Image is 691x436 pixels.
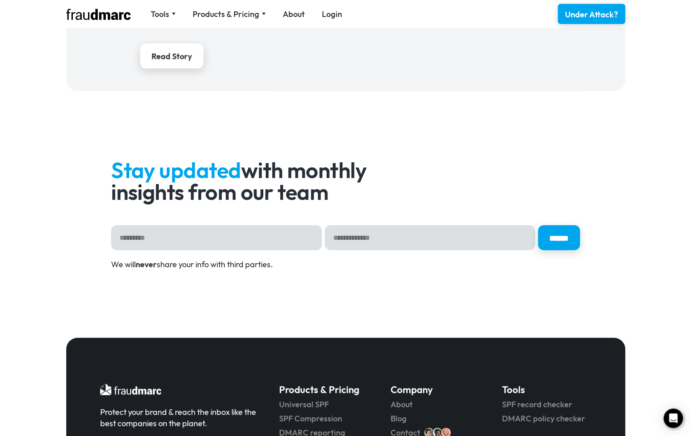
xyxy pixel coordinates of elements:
[140,44,204,69] a: Read Story
[111,259,580,270] div: We will share your info with third parties.
[391,413,479,424] a: Blog
[391,399,479,410] a: About
[151,8,176,20] div: Tools
[193,8,266,20] div: Products & Pricing
[283,8,305,20] a: About
[322,8,342,20] a: Login
[151,8,169,20] div: Tools
[111,225,580,250] form: Subscribe Form 1
[565,9,618,20] div: Under Attack?
[151,51,192,62] div: Read Story
[279,413,368,424] a: SPF Compression
[111,159,401,203] h2: with monthly insights from our team
[136,259,157,269] strong: never
[502,413,591,424] a: DMARC policy checker
[111,156,241,184] span: Stay updated
[193,8,259,20] div: Products & Pricing
[558,4,625,24] a: Under Attack?
[391,383,479,396] h5: Company
[664,409,683,428] div: Open Intercom Messenger
[279,399,368,410] a: Universal SPF
[100,407,256,429] div: Protect your brand & reach the inbox like the best companies on the planet.
[279,383,368,396] h5: Products & Pricing
[502,399,591,410] a: SPF record checker
[502,383,591,396] h5: Tools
